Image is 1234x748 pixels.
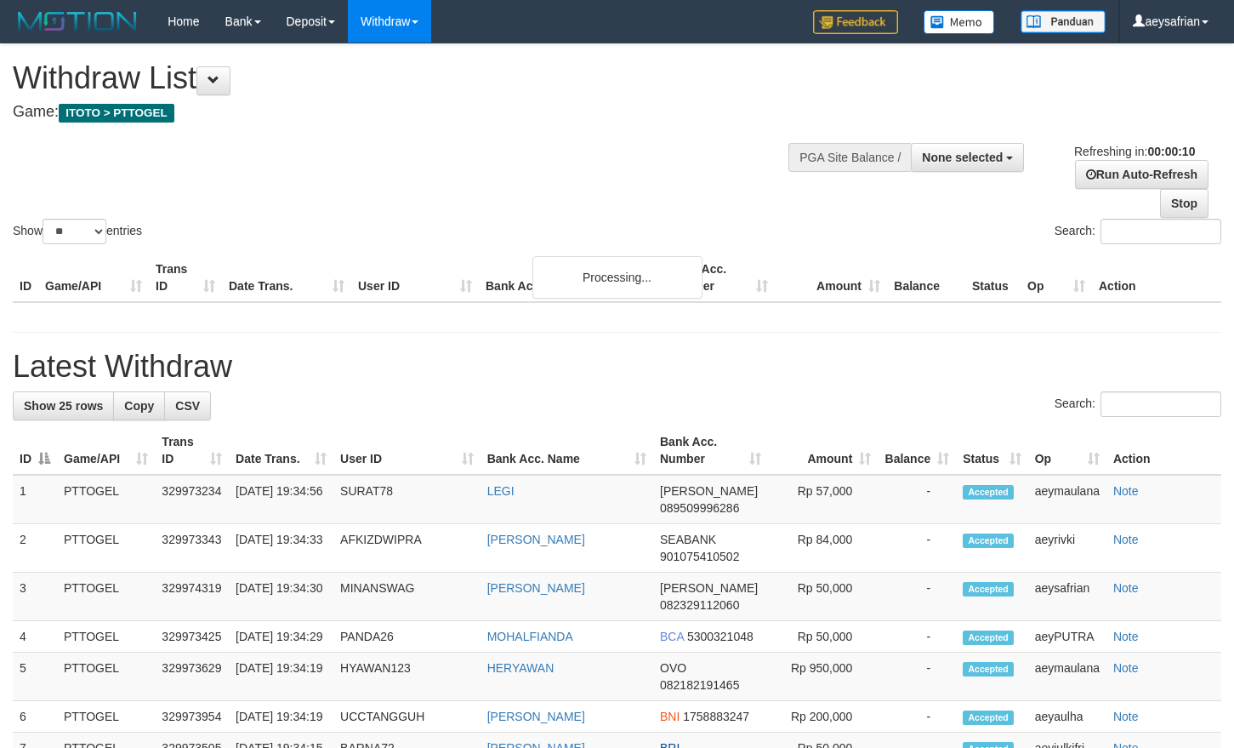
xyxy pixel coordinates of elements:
a: Stop [1160,189,1208,218]
td: PTTOGEL [57,621,155,653]
th: Game/API: activate to sort column ascending [57,426,155,475]
td: aeyaulha [1028,701,1106,733]
td: - [878,701,956,733]
span: Copy 5300321048 to clipboard [687,630,753,643]
a: Note [1113,484,1139,498]
span: CSV [175,399,200,413]
td: aeyPUTRA [1028,621,1106,653]
a: [PERSON_NAME] [487,533,585,546]
td: - [878,653,956,701]
strong: 00:00:10 [1147,145,1195,158]
a: [PERSON_NAME] [487,710,585,723]
span: Copy [124,399,154,413]
img: Feedback.jpg [813,10,898,34]
a: Note [1113,533,1139,546]
th: Game/API [38,254,149,302]
span: Accepted [963,485,1014,500]
th: Op: activate to sort column ascending [1028,426,1106,475]
span: BCA [660,630,684,643]
th: Trans ID: activate to sort column ascending [155,426,229,475]
td: 329973343 [155,524,229,573]
th: Status: activate to sort column ascending [956,426,1027,475]
a: Note [1113,630,1139,643]
a: Show 25 rows [13,391,114,420]
th: Op [1021,254,1092,302]
td: 329973629 [155,653,229,701]
img: Button%20Memo.svg [924,10,995,34]
span: Copy 901075410502 to clipboard [660,550,739,563]
td: PANDA26 [333,621,481,653]
th: Date Trans.: activate to sort column ascending [229,426,333,475]
span: OVO [660,661,686,675]
span: None selected [922,151,1003,164]
span: SEABANK [660,533,716,546]
th: Action [1092,254,1221,302]
div: Processing... [532,256,702,299]
th: Amount: activate to sort column ascending [768,426,878,475]
button: None selected [911,143,1024,172]
td: Rp 57,000 [768,475,878,524]
th: ID [13,254,38,302]
span: Show 25 rows [24,399,103,413]
span: [PERSON_NAME] [660,484,758,498]
h1: Latest Withdraw [13,350,1221,384]
th: Date Trans. [222,254,351,302]
span: Copy 082182191465 to clipboard [660,678,739,692]
td: aeymaulana [1028,475,1106,524]
td: MINANSWAG [333,573,481,621]
td: Rp 50,000 [768,621,878,653]
td: 329974319 [155,573,229,621]
a: CSV [164,391,211,420]
select: Showentries [43,219,106,244]
td: - [878,573,956,621]
td: Rp 200,000 [768,701,878,733]
td: HYAWAN123 [333,653,481,701]
td: 329973425 [155,621,229,653]
label: Search: [1055,391,1221,417]
td: UCCTANGGUH [333,701,481,733]
td: SURAT78 [333,475,481,524]
th: Bank Acc. Number [662,254,775,302]
span: Accepted [963,631,1014,645]
th: Amount [775,254,887,302]
th: Action [1106,426,1221,475]
img: panduan.png [1021,10,1106,33]
td: PTTOGEL [57,701,155,733]
a: Run Auto-Refresh [1075,160,1208,189]
input: Search: [1100,391,1221,417]
td: [DATE] 19:34:30 [229,573,333,621]
span: Copy 082329112060 to clipboard [660,598,739,612]
th: ID: activate to sort column descending [13,426,57,475]
td: - [878,524,956,573]
th: Bank Acc. Name: activate to sort column ascending [481,426,653,475]
td: PTTOGEL [57,475,155,524]
th: Bank Acc. Name [479,254,662,302]
td: 329973234 [155,475,229,524]
span: Copy 1758883247 to clipboard [683,710,749,723]
div: PGA Site Balance / [788,143,911,172]
th: User ID: activate to sort column ascending [333,426,481,475]
span: ITOTO > PTTOGEL [59,104,174,123]
td: [DATE] 19:34:56 [229,475,333,524]
h4: Game: [13,104,805,121]
td: Rp 50,000 [768,573,878,621]
td: [DATE] 19:34:29 [229,621,333,653]
td: 4 [13,621,57,653]
a: Note [1113,710,1139,723]
td: [DATE] 19:34:19 [229,653,333,701]
td: aeyrivki [1028,524,1106,573]
th: Balance [887,254,965,302]
span: [PERSON_NAME] [660,581,758,595]
td: 3 [13,573,57,621]
td: PTTOGEL [57,573,155,621]
th: Status [965,254,1021,302]
td: - [878,621,956,653]
a: [PERSON_NAME] [487,581,585,595]
td: [DATE] 19:34:19 [229,701,333,733]
td: aeysafrian [1028,573,1106,621]
td: PTTOGEL [57,653,155,701]
td: 5 [13,653,57,701]
a: Note [1113,581,1139,595]
th: Bank Acc. Number: activate to sort column ascending [653,426,768,475]
td: Rp 950,000 [768,653,878,701]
